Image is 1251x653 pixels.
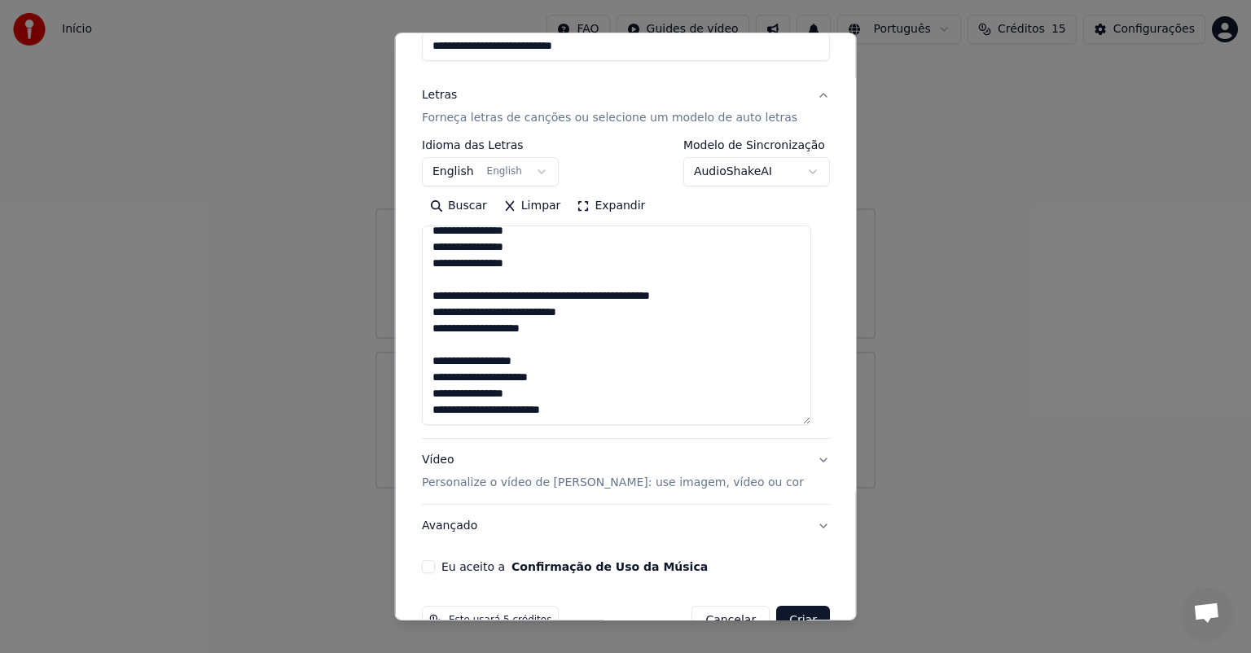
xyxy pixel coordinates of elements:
label: Modelo de Sincronização [683,139,829,151]
button: Criar [776,606,830,635]
label: Idioma das Letras [422,139,559,151]
button: VídeoPersonalize o vídeo de [PERSON_NAME]: use imagem, vídeo ou cor [422,439,830,504]
button: Expandir [568,193,653,219]
button: LetrasForneça letras de canções ou selecione um modelo de auto letras [422,74,830,139]
p: Forneça letras de canções ou selecione um modelo de auto letras [422,110,797,126]
div: Letras [422,87,457,103]
button: Eu aceito a [511,561,708,572]
div: Vídeo [422,452,804,491]
span: Este usará 5 créditos [449,614,551,627]
div: LetrasForneça letras de canções ou selecione um modelo de auto letras [422,139,830,438]
button: Limpar [494,193,568,219]
button: Cancelar [691,606,770,635]
label: Eu aceito a [441,561,708,572]
p: Personalize o vídeo de [PERSON_NAME]: use imagem, vídeo ou cor [422,475,804,491]
button: Avançado [422,505,830,547]
button: Buscar [422,193,495,219]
